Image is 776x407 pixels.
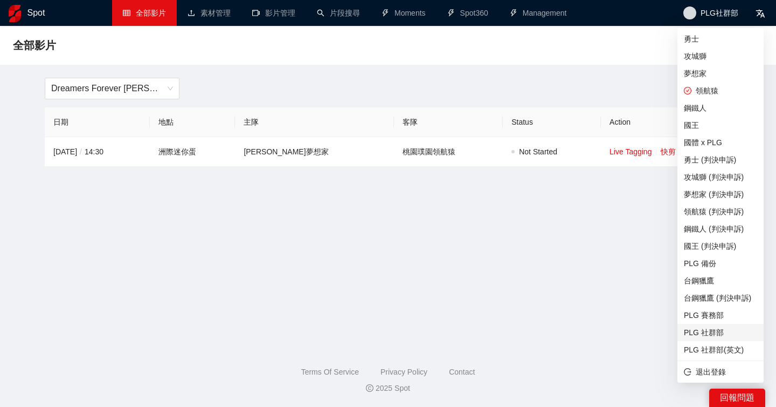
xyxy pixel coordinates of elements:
span: 國王 (判決申訴) [684,240,757,252]
span: Not Started [519,147,557,156]
th: 日期 [45,107,150,137]
td: 洲際迷你蛋 [150,137,235,167]
span: 鋼鐵人 (判決申訴) [684,223,757,235]
a: Live Tagging [609,147,652,156]
th: 主隊 [235,107,393,137]
span: copyright [366,384,373,392]
th: 地點 [150,107,235,137]
a: Terms Of Service [301,368,359,376]
th: 客隊 [394,107,503,137]
span: PLG 備份 [684,257,757,269]
a: thunderboltManagement [510,9,567,17]
span: PLG 賽務部 [684,309,757,321]
span: 國體 x PLG [684,137,757,148]
div: 2025 Spot [9,382,767,394]
span: 台鋼獵鷹 [684,275,757,287]
th: Action [601,107,731,137]
span: 勇士 [684,33,757,45]
span: 攻城獅 (判決申訴) [684,171,757,183]
span: 領航猿 [684,85,757,97]
span: 台鋼獵鷹 (判決申訴) [684,292,757,304]
span: 全部影片 [136,9,166,17]
a: Contact [449,368,475,376]
td: [PERSON_NAME]夢想家 [235,137,393,167]
span: table [123,9,130,17]
span: PLG 社群部(英文) [684,344,757,356]
span: logout [684,368,691,376]
span: 夢想家 (判決申訴) [684,188,757,200]
a: Privacy Policy [380,368,427,376]
span: PLG 社群部 [684,327,757,338]
span: 夢想家 [684,67,757,79]
span: 攻城獅 [684,50,757,62]
td: 桃園璞園領航猿 [394,137,503,167]
a: search片段搜尋 [317,9,360,17]
a: thunderboltSpot360 [447,9,488,17]
div: 回報問題 [709,389,765,407]
span: 領航猿 (判決申訴) [684,206,757,218]
span: 勇士 (判決申訴) [684,154,757,166]
span: 全部影片 [13,37,56,54]
span: 鋼鐵人 [684,102,757,114]
a: video-camera影片管理 [252,9,295,17]
td: [DATE] 14:30 [45,137,150,167]
span: Dreamers Forever 簡浩退役賽 [51,78,173,99]
span: / [77,147,85,156]
span: 國王 [684,119,757,131]
a: thunderboltMoments [382,9,426,17]
a: 快剪 [661,147,676,156]
img: logo [9,5,21,22]
a: upload素材管理 [188,9,231,17]
span: 退出登錄 [684,366,757,378]
th: Status [503,107,601,137]
span: check-circle [684,87,691,94]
